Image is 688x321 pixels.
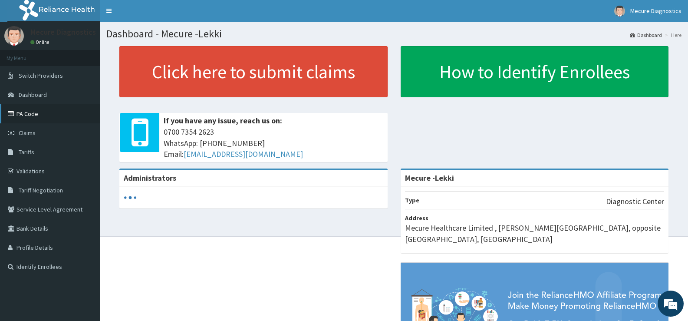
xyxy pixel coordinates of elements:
span: Mecure Diagnostics [630,7,681,15]
a: Online [30,39,51,45]
li: Here [663,31,681,39]
img: User Image [614,6,625,17]
span: Switch Providers [19,72,63,79]
b: If you have any issue, reach us on: [164,116,282,126]
span: Tariffs [19,148,34,156]
a: Click here to submit claims [119,46,388,97]
b: Address [405,214,428,222]
svg: audio-loading [124,191,137,204]
b: Administrators [124,173,176,183]
p: Mecure Diagnostics [30,28,96,36]
span: Claims [19,129,36,137]
b: Type [405,196,419,204]
span: 0700 7354 2623 WhatsApp: [PHONE_NUMBER] Email: [164,126,383,160]
p: Mecure Healthcare Limited , [PERSON_NAME][GEOGRAPHIC_DATA], opposite [GEOGRAPHIC_DATA], [GEOGRAPH... [405,222,665,245]
a: Dashboard [630,31,662,39]
span: Dashboard [19,91,47,99]
img: User Image [4,26,24,46]
span: Tariff Negotiation [19,186,63,194]
a: How to Identify Enrollees [401,46,669,97]
h1: Dashboard - Mecure -Lekki [106,28,681,40]
strong: Mecure -Lekki [405,173,454,183]
p: Diagnostic Center [606,196,664,207]
a: [EMAIL_ADDRESS][DOMAIN_NAME] [184,149,303,159]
